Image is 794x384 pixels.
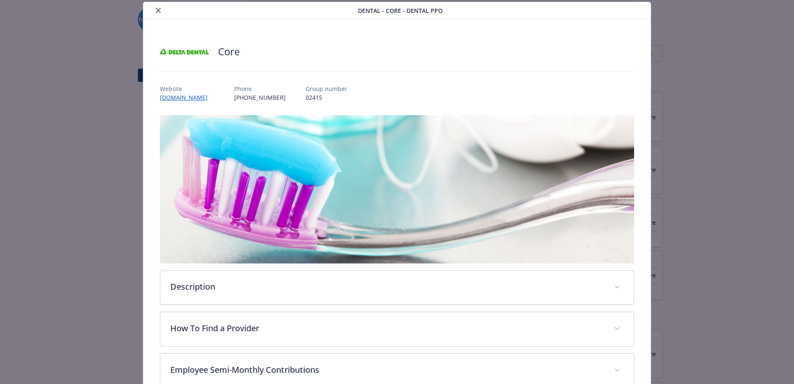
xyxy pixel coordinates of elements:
span: Dental - Core - Dental PPO [358,6,443,15]
img: banner [160,115,634,263]
p: Employee Semi-Monthly Contributions [170,364,604,376]
p: Group number [306,84,347,93]
p: 02415 [306,93,347,102]
p: Description [170,281,604,293]
h2: Core [218,44,240,59]
p: How To Find a Provider [170,322,604,335]
div: Description [160,271,634,305]
a: [DOMAIN_NAME] [160,94,214,101]
div: How To Find a Provider [160,312,634,346]
p: [PHONE_NUMBER] [234,93,286,102]
p: Website [160,84,214,93]
img: Delta Dental Insurance Company [160,39,210,64]
button: close [153,5,163,15]
p: Phone [234,84,286,93]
